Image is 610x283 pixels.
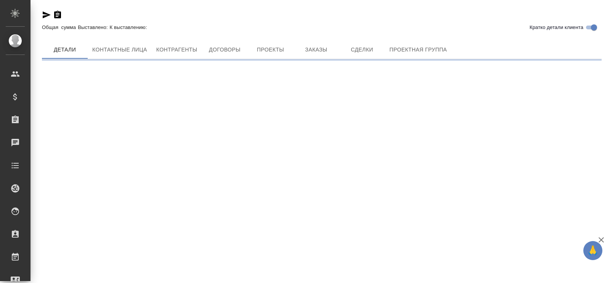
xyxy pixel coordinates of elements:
[583,241,602,260] button: 🙏
[47,45,83,55] span: Детали
[206,45,243,55] span: Договоры
[586,243,599,259] span: 🙏
[110,24,149,30] p: К выставлению:
[78,24,109,30] p: Выставлено:
[298,45,334,55] span: Заказы
[42,24,78,30] p: Общая сумма
[156,45,197,55] span: Контрагенты
[53,10,62,19] button: Скопировать ссылку
[252,45,289,55] span: Проекты
[389,45,447,55] span: Проектная группа
[344,45,380,55] span: Сделки
[42,10,51,19] button: Скопировать ссылку для ЯМессенджера
[92,45,147,55] span: Контактные лица
[530,24,583,31] span: Кратко детали клиента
